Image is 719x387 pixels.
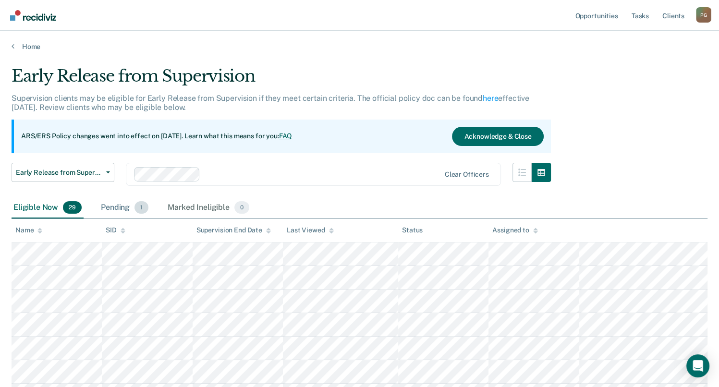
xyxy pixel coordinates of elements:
[12,94,529,112] p: Supervision clients may be eligible for Early Release from Supervision if they meet certain crite...
[106,226,125,234] div: SID
[99,197,150,218] div: Pending1
[452,127,543,146] button: Acknowledge & Close
[686,354,709,377] div: Open Intercom Messenger
[166,197,251,218] div: Marked Ineligible0
[12,163,114,182] button: Early Release from Supervision
[16,169,102,177] span: Early Release from Supervision
[287,226,333,234] div: Last Viewed
[12,197,84,218] div: Eligible Now29
[134,201,148,214] span: 1
[279,132,292,140] a: FAQ
[696,7,711,23] div: P G
[10,10,56,21] img: Recidiviz
[492,226,537,234] div: Assigned to
[12,66,551,94] div: Early Release from Supervision
[21,132,292,141] p: ARS/ERS Policy changes went into effect on [DATE]. Learn what this means for you:
[445,170,489,179] div: Clear officers
[15,226,42,234] div: Name
[696,7,711,23] button: Profile dropdown button
[63,201,82,214] span: 29
[483,94,498,103] a: here
[234,201,249,214] span: 0
[196,226,271,234] div: Supervision End Date
[402,226,423,234] div: Status
[12,42,707,51] a: Home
